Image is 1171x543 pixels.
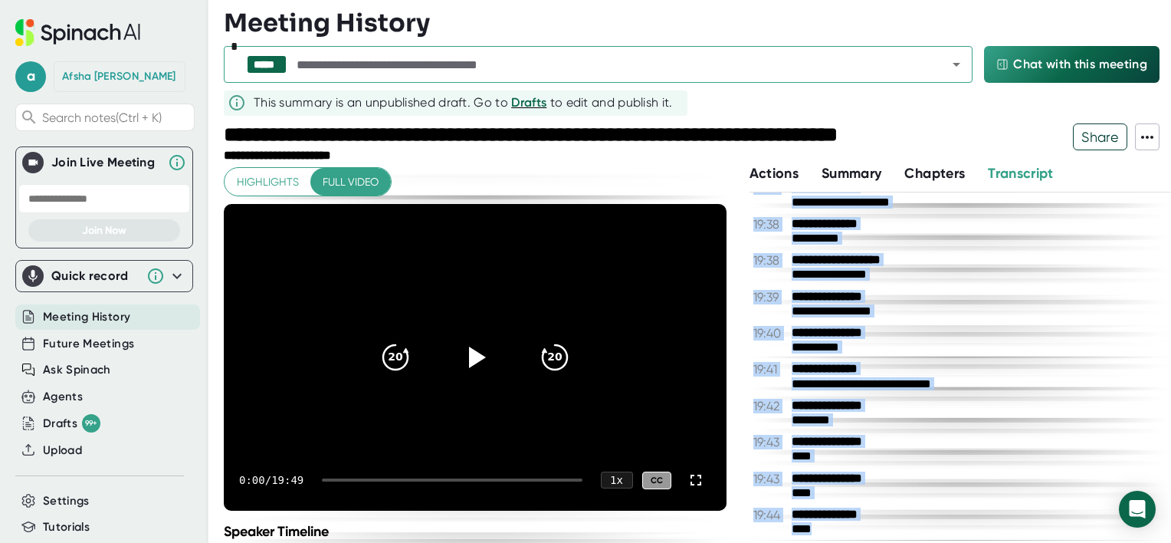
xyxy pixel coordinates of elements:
[224,523,727,540] div: Speaker Timeline
[51,268,139,284] div: Quick record
[753,508,788,522] span: 19:44
[82,414,100,433] div: 99+
[753,253,788,268] span: 19:38
[946,54,967,75] button: Open
[224,8,430,38] h3: Meeting History
[642,472,671,489] div: CC
[225,168,311,196] button: Highlights
[753,435,788,449] span: 19:43
[988,163,1054,184] button: Transcript
[43,518,90,536] button: Tutorials
[753,217,788,232] span: 19:38
[43,361,111,379] button: Ask Spinach
[601,472,633,489] div: 1 x
[43,335,134,353] button: Future Meetings
[15,61,46,92] span: a
[753,399,788,413] span: 19:42
[753,472,788,486] span: 19:43
[1119,491,1156,528] div: Open Intercom Messenger
[988,165,1054,182] span: Transcript
[254,94,673,112] div: This summary is an unpublished draft. Go to to edit and publish it.
[43,388,83,406] button: Agents
[237,173,299,192] span: Highlights
[1073,123,1127,150] button: Share
[82,224,126,237] span: Join Now
[1013,55,1147,74] span: Chat with this meeting
[753,362,788,377] span: 19:41
[904,163,965,184] button: Chapters
[28,219,180,242] button: Join Now
[984,46,1160,83] button: Chat with this meeting
[511,95,546,110] span: Drafts
[822,165,881,182] span: Summary
[22,261,186,291] div: Quick record
[753,326,788,341] span: 19:40
[904,165,965,182] span: Chapters
[43,308,130,326] button: Meeting History
[750,165,799,182] span: Actions
[822,163,881,184] button: Summary
[42,110,190,125] span: Search notes (Ctrl + K)
[323,173,379,192] span: Full video
[43,414,100,433] div: Drafts
[43,414,100,433] button: Drafts 99+
[310,168,391,196] button: Full video
[25,155,41,170] img: Join Live Meeting
[511,94,546,112] button: Drafts
[239,474,303,486] div: 0:00 / 19:49
[750,163,799,184] button: Actions
[22,147,186,178] div: Join Live MeetingJoin Live Meeting
[753,290,788,304] span: 19:39
[62,70,176,84] div: Afsha Carter
[1074,123,1127,150] span: Share
[51,155,160,170] div: Join Live Meeting
[43,492,90,510] button: Settings
[43,442,82,459] button: Upload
